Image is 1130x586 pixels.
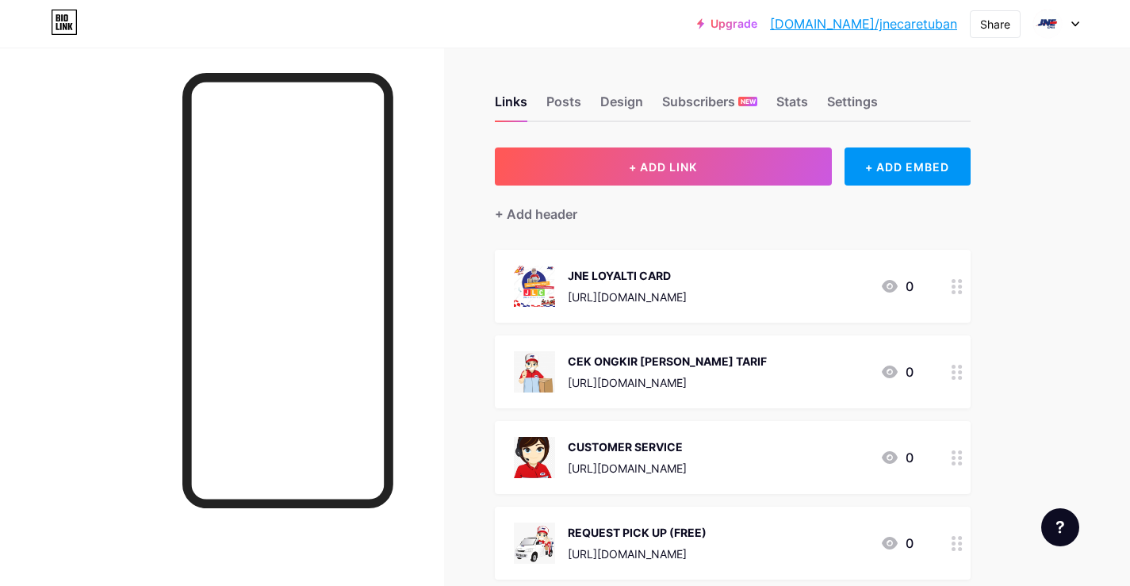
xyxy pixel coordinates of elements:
img: REQUEST PICK UP (FREE) [514,523,555,564]
div: Share [980,16,1010,33]
div: REQUEST PICK UP (FREE) [568,524,707,541]
div: [URL][DOMAIN_NAME] [568,374,767,391]
div: Stats [776,92,808,121]
div: Subscribers [662,92,757,121]
div: CUSTOMER SERVICE [568,439,687,455]
div: [URL][DOMAIN_NAME] [568,546,707,562]
div: 0 [880,448,914,467]
a: [DOMAIN_NAME]/jnecaretuban [770,14,957,33]
span: + ADD LINK [629,160,697,174]
div: 0 [880,277,914,296]
div: CEK ONGKIR [PERSON_NAME] TARIF [568,353,767,370]
button: + ADD LINK [495,147,832,186]
div: + ADD EMBED [845,147,971,186]
div: + Add header [495,205,577,224]
span: NEW [741,97,756,106]
div: Posts [546,92,581,121]
div: [URL][DOMAIN_NAME] [568,460,687,477]
div: Design [600,92,643,121]
div: [URL][DOMAIN_NAME] [568,289,687,305]
div: 0 [880,362,914,381]
img: CEK ONGKIR DAN TARIF [514,351,555,393]
img: JNE LOYALTI CARD [514,266,555,307]
div: Links [495,92,527,121]
div: Settings [827,92,878,121]
img: jnecaretuban [1032,9,1063,39]
img: CUSTOMER SERVICE [514,437,555,478]
div: 0 [880,534,914,553]
a: Upgrade [697,17,757,30]
div: JNE LOYALTI CARD [568,267,687,284]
